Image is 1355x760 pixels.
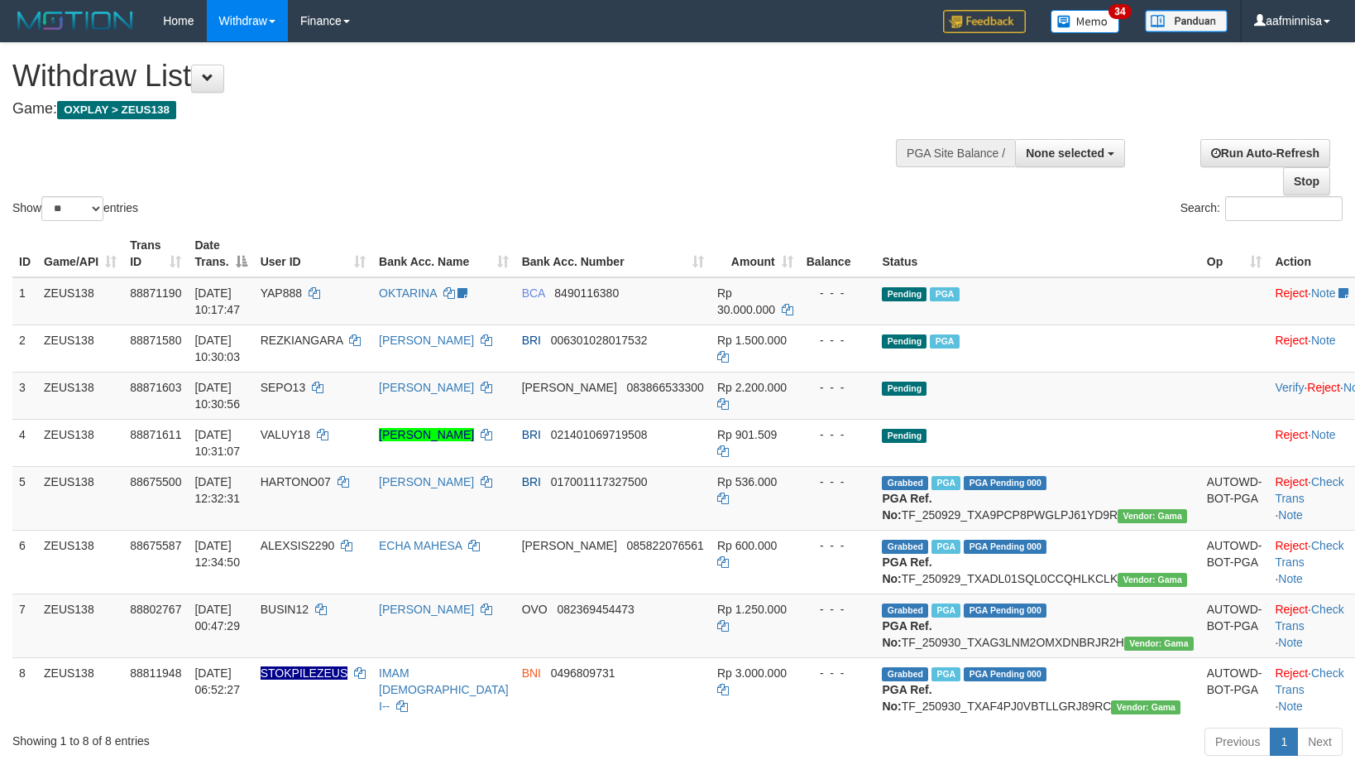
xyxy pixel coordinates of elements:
th: User ID: activate to sort column ascending [254,230,372,277]
span: 88871603 [130,381,181,394]
a: Previous [1204,728,1271,756]
b: PGA Ref. No: [882,492,931,522]
span: Copy 8490116380 to clipboard [554,286,619,300]
th: Bank Acc. Number: activate to sort column ascending [515,230,711,277]
span: Copy 083866533300 to clipboard [626,381,703,394]
td: 1 [12,277,37,325]
a: IMAM [DEMOGRAPHIC_DATA] I-- [379,666,509,713]
th: Op: activate to sort column ascending [1200,230,1269,277]
a: Stop [1283,167,1330,195]
span: Grabbed [882,604,928,618]
div: - - - [807,665,869,681]
div: - - - [807,379,869,396]
a: Reject [1307,381,1340,394]
span: Pending [882,429,926,443]
td: TF_250929_TXA9PCP8PWGLPJ61YD9R [875,466,1199,530]
a: [PERSON_NAME] [379,603,474,616]
div: - - - [807,474,869,490]
b: PGA Ref. No: [882,556,931,585]
span: Vendor URL: https://trx31.1velocity.biz [1111,700,1180,714]
span: VALUY18 [261,428,310,441]
span: [DATE] 00:47:29 [194,603,240,633]
img: Feedback.jpg [943,10,1026,33]
span: Nama rekening ada tanda titik/strip, harap diedit [261,666,348,680]
a: Check Trans [1275,603,1343,633]
span: Grabbed [882,540,928,554]
div: PGA Site Balance / [896,139,1015,167]
a: Check Trans [1275,666,1343,696]
th: Game/API: activate to sort column ascending [37,230,123,277]
span: Marked by aaftrukkakada [931,476,960,490]
span: PGA Pending [964,476,1046,490]
span: HARTONO07 [261,475,331,488]
th: Trans ID: activate to sort column ascending [123,230,188,277]
span: None selected [1026,147,1104,160]
a: Note [1311,428,1336,441]
span: PGA Pending [964,604,1046,618]
span: 34 [1108,4,1131,19]
a: Reject [1275,666,1308,680]
span: 88871611 [130,428,181,441]
span: PGA Pending [964,540,1046,554]
img: panduan.png [1145,10,1228,32]
div: - - - [807,332,869,349]
th: Date Trans.: activate to sort column descending [188,230,253,277]
span: BUSIN12 [261,603,309,616]
span: Vendor URL: https://trx31.1velocity.biz [1118,509,1187,523]
span: Rp 1.250.000 [717,603,787,616]
a: Note [1311,334,1336,347]
a: [PERSON_NAME] [379,334,474,347]
th: Balance [800,230,876,277]
span: Marked by aafsreyleap [931,667,960,681]
td: TF_250929_TXADL01SQL0CCQHLKCLK [875,530,1199,594]
a: Reject [1275,475,1308,488]
span: 88811948 [130,666,181,680]
span: Copy 006301028017532 to clipboard [551,334,648,347]
td: 2 [12,325,37,372]
td: ZEUS138 [37,530,123,594]
td: ZEUS138 [37,419,123,466]
span: BRI [522,334,541,347]
b: PGA Ref. No: [882,619,931,649]
span: Marked by aafsolysreylen [930,334,959,349]
a: [PERSON_NAME] [379,475,474,488]
span: SEPO13 [261,381,305,394]
span: Marked by aafmaleo [930,287,959,301]
a: [PERSON_NAME] [379,428,474,441]
span: BRI [522,475,541,488]
td: 3 [12,372,37,419]
div: - - - [807,426,869,443]
td: 7 [12,594,37,657]
span: PGA Pending [964,667,1046,681]
h4: Game: [12,101,887,118]
span: [PERSON_NAME] [522,381,617,394]
span: OXPLAY > ZEUS138 [57,101,176,119]
span: Copy 0496809731 to clipboard [551,666,615,680]
td: ZEUS138 [37,657,123,721]
span: Copy 085822076561 to clipboard [626,539,703,552]
span: BCA [522,286,545,300]
span: Grabbed [882,476,928,490]
img: MOTION_logo.png [12,8,138,33]
span: Copy 082369454473 to clipboard [557,603,634,616]
a: Note [1278,572,1303,585]
a: Check Trans [1275,539,1343,569]
td: ZEUS138 [37,325,123,372]
span: 88871190 [130,286,181,300]
span: YAP888 [261,286,302,300]
h1: Withdraw List [12,60,887,93]
label: Show entries [12,196,138,221]
td: AUTOWD-BOT-PGA [1200,466,1269,530]
td: ZEUS138 [37,594,123,657]
a: Reject [1275,428,1308,441]
span: [DATE] 10:17:47 [194,286,240,316]
td: TF_250930_TXAF4PJ0VBTLLGRJ89RC [875,657,1199,721]
span: Pending [882,334,926,349]
span: 88871580 [130,334,181,347]
a: Run Auto-Refresh [1200,139,1330,167]
td: AUTOWD-BOT-PGA [1200,530,1269,594]
a: Verify [1275,381,1304,394]
th: Amount: activate to sort column ascending [711,230,800,277]
a: Note [1278,636,1303,649]
td: 8 [12,657,37,721]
